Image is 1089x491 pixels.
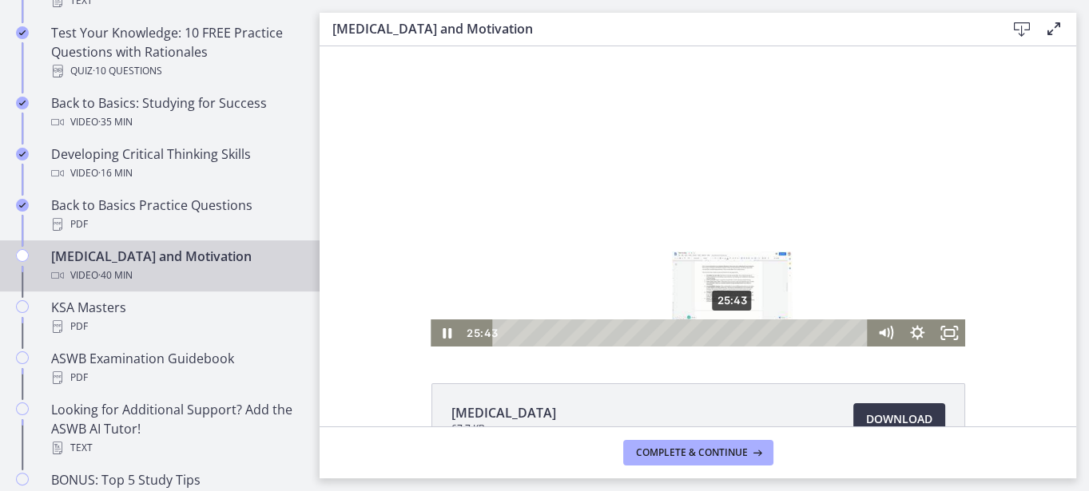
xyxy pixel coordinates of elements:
[451,422,556,435] span: 67.7 KB
[51,23,300,81] div: Test Your Knowledge: 10 FREE Practice Questions with Rationales
[51,349,300,387] div: ASWB Examination Guidebook
[98,266,133,285] span: · 40 min
[332,19,980,38] h3: [MEDICAL_DATA] and Motivation
[51,298,300,336] div: KSA Masters
[16,148,29,160] i: Completed
[93,61,162,81] span: · 10 Questions
[51,196,300,234] div: Back to Basics Practice Questions
[98,164,133,183] span: · 16 min
[98,113,133,132] span: · 35 min
[853,403,945,435] a: Download
[51,266,300,285] div: Video
[51,317,300,336] div: PDF
[16,26,29,39] i: Completed
[614,273,646,300] button: Fullscreen
[16,97,29,109] i: Completed
[451,403,556,422] span: [MEDICAL_DATA]
[51,215,300,234] div: PDF
[51,438,300,457] div: Text
[51,93,300,132] div: Back to Basics: Studying for Success
[51,368,300,387] div: PDF
[866,410,932,429] span: Download
[51,164,300,183] div: Video
[51,61,300,81] div: Quiz
[51,400,300,457] div: Looking for Additional Support? Add the ASWB AI Tutor!
[51,113,300,132] div: Video
[16,199,29,212] i: Completed
[550,273,582,300] button: Mute
[51,247,300,285] div: [MEDICAL_DATA] and Motivation
[623,440,773,465] button: Complete & continue
[320,46,1076,346] iframe: Video Lesson
[51,145,300,183] div: Developing Critical Thinking Skills
[636,446,748,459] span: Complete & continue
[582,273,614,300] button: Show settings menu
